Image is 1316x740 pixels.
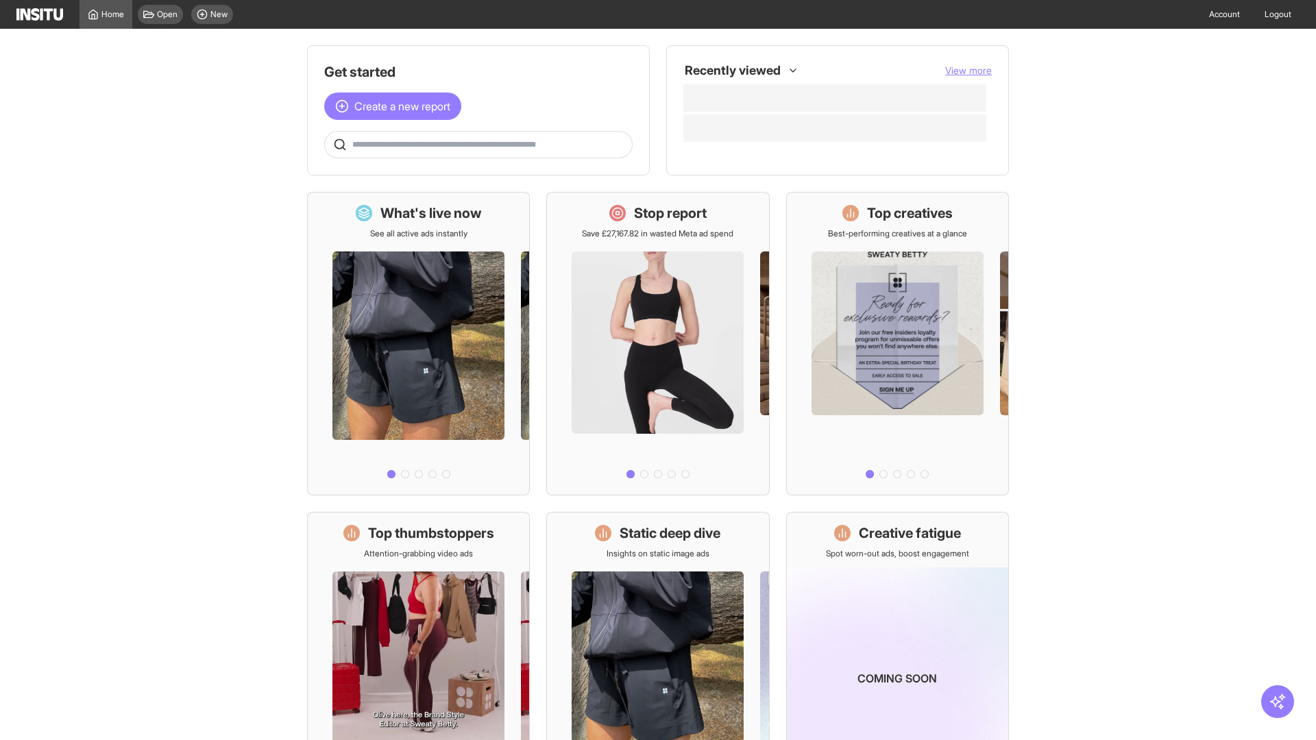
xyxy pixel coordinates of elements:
h1: Static deep dive [620,523,720,543]
h1: Stop report [634,203,707,223]
span: View more [945,64,992,76]
h1: Top creatives [867,203,953,223]
h1: Get started [324,62,633,82]
button: Create a new report [324,92,461,120]
a: Top creativesBest-performing creatives at a glance [786,192,1009,495]
h1: What's live now [380,203,482,223]
p: Save £27,167.82 in wasted Meta ad spend [582,228,733,239]
span: New [210,9,228,20]
p: Insights on static image ads [607,548,709,559]
img: Logo [16,8,63,21]
span: Open [157,9,178,20]
button: View more [945,64,992,77]
h1: Top thumbstoppers [368,523,494,543]
span: Create a new report [354,98,450,114]
p: Attention-grabbing video ads [364,548,473,559]
a: What's live nowSee all active ads instantly [307,192,530,495]
p: See all active ads instantly [370,228,467,239]
a: Stop reportSave £27,167.82 in wasted Meta ad spend [546,192,769,495]
span: Home [101,9,124,20]
p: Best-performing creatives at a glance [828,228,967,239]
